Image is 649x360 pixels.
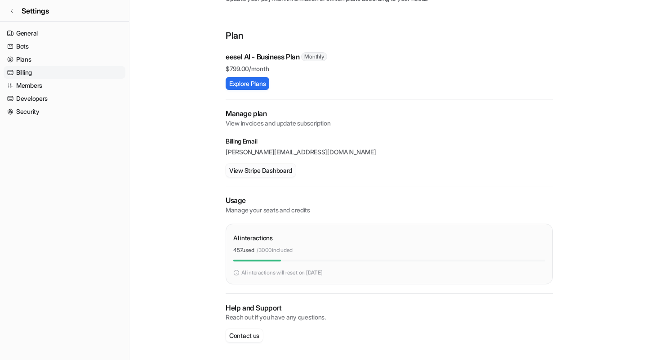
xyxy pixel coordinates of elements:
p: $ 799.00/month [226,64,553,73]
p: Manage your seats and credits [226,206,553,215]
p: View invoices and update subscription [226,119,553,128]
a: General [4,27,125,40]
span: Monthly [301,52,327,61]
a: Bots [4,40,125,53]
a: Billing [4,66,125,79]
button: View Stripe Dashboard [226,164,296,177]
p: / 3000 included [257,246,293,254]
p: Usage [226,195,553,206]
p: 457 used [233,246,254,254]
a: Security [4,105,125,118]
h2: Manage plan [226,108,553,119]
p: Billing Email [226,137,553,146]
button: Explore Plans [226,77,269,90]
span: Settings [22,5,49,16]
a: Members [4,79,125,92]
a: Plans [4,53,125,66]
p: Reach out if you have any questions. [226,313,553,322]
p: Help and Support [226,303,553,313]
p: Plan [226,29,553,44]
a: Developers [4,92,125,105]
p: AI interactions will reset on [DATE] [241,269,322,277]
p: eesel AI - Business Plan [226,51,299,62]
p: AI interactions [233,233,273,243]
p: [PERSON_NAME][EMAIL_ADDRESS][DOMAIN_NAME] [226,148,553,157]
button: Contact us [226,329,263,342]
